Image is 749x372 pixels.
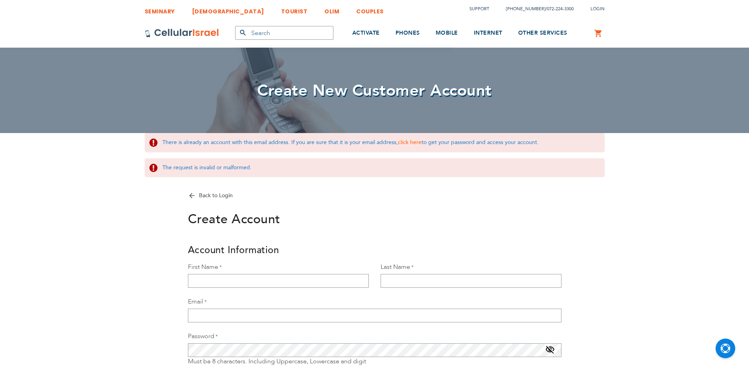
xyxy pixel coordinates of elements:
a: [PHONE_NUMBER] [506,6,545,12]
a: ACTIVATE [352,19,380,48]
span: Create Account [188,211,280,228]
h3: Account Information [188,244,561,257]
span: OTHER SERVICES [518,29,567,37]
span: Email [188,297,203,306]
span: Password [188,332,214,341]
a: SEMINARY [145,2,175,17]
a: [DEMOGRAPHIC_DATA] [192,2,264,17]
a: click here [398,139,421,146]
input: Search [235,26,333,40]
img: Cellular Israel Logo [145,28,219,38]
span: Last Name [381,263,410,271]
a: TOURIST [281,2,308,17]
a: PHONES [396,19,420,48]
span: First Name [188,263,218,271]
input: Last Name [381,274,561,288]
span: Login [591,6,605,12]
input: First Name [188,274,369,288]
a: 072-224-3300 [547,6,574,12]
div: There is already an account with this email address. If you are sure that it is your email addres... [145,133,605,152]
span: Back to Login [199,192,233,199]
li: / [498,3,574,15]
span: ACTIVATE [352,29,380,37]
input: Email [188,309,561,322]
span: Create New Customer Account [257,80,492,102]
span: MOBILE [436,29,458,37]
div: The request is invalid or malformed. [145,158,605,178]
a: OTHER SERVICES [518,19,567,48]
a: INTERNET [474,19,502,48]
a: Support [469,6,489,12]
a: OLIM [324,2,339,17]
span: Must be 8 characters. Including Uppercase, Lowercase and digit [188,357,366,366]
a: MOBILE [436,19,458,48]
span: PHONES [396,29,420,37]
span: INTERNET [474,29,502,37]
a: Back to Login [188,192,233,199]
a: COUPLES [356,2,384,17]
